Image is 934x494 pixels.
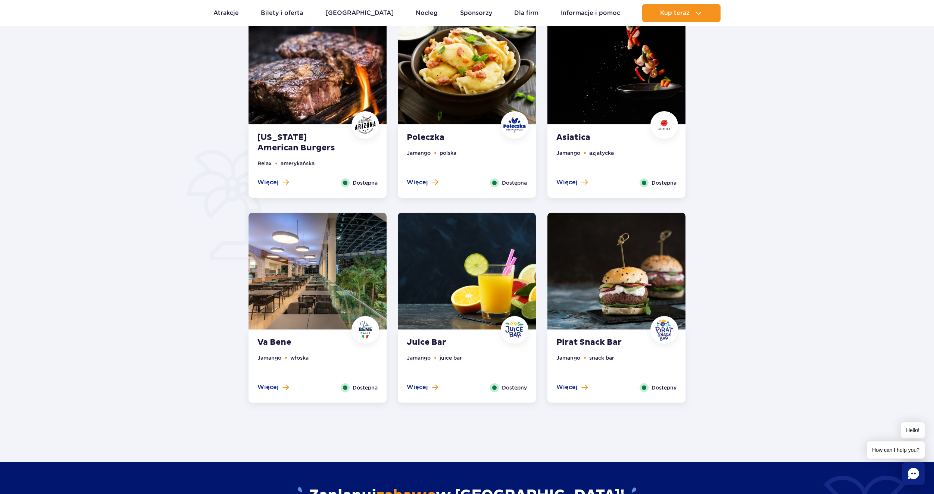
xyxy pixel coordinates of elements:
[556,132,647,143] strong: Asiatica
[556,178,588,187] button: Więcej
[407,178,438,187] button: Więcej
[257,178,289,187] button: Więcej
[556,337,647,348] strong: Pirat Snack Bar
[556,383,588,391] button: Więcej
[407,178,428,187] span: Więcej
[257,383,289,391] button: Więcej
[561,4,620,22] a: Informacje i pomoc
[503,114,526,136] img: Poleczka
[249,7,387,124] img: Arizona American Burgers
[589,149,614,157] li: azjatycka
[257,383,279,391] span: Więcej
[652,179,677,187] span: Dostępna
[440,354,462,362] li: juice bar
[407,132,497,143] strong: Poleczka
[653,116,675,133] img: Asiatica
[261,4,303,22] a: Bilety i oferta
[290,354,309,362] li: włoska
[556,354,580,362] li: Jamango
[281,159,315,168] li: amerykańska
[213,4,239,22] a: Atrakcje
[257,337,348,348] strong: Va Bene
[902,462,925,485] div: Chat
[503,319,526,341] img: Juice Bar
[556,383,578,391] span: Więcej
[660,10,690,16] span: Kup teraz
[867,441,925,459] span: How can I help you?
[547,213,685,329] img: Pirat Snack Bar
[249,213,387,329] img: Va Bene
[354,319,377,341] img: Va Bene
[514,4,538,22] a: Dla firm
[353,384,378,392] span: Dostępna
[416,4,438,22] a: Nocleg
[502,384,527,392] span: Dostępny
[398,7,536,124] img: Poleczka
[556,178,578,187] span: Więcej
[407,383,428,391] span: Więcej
[460,4,492,22] a: Sponsorzy
[407,149,431,157] li: Jamango
[589,354,614,362] li: snack bar
[653,319,675,341] img: Pirat Snack Bar
[642,4,721,22] button: Kup teraz
[407,354,431,362] li: Jamango
[652,384,677,392] span: Dostępny
[398,213,536,329] img: Juice Bar
[407,337,497,348] strong: Juice Bar
[325,4,394,22] a: [GEOGRAPHIC_DATA]
[354,114,377,136] img: Arizona American Burgers
[547,7,685,124] img: Asiatica
[407,383,438,391] button: Więcej
[257,159,272,168] li: Relax
[353,179,378,187] span: Dostępna
[257,354,281,362] li: Jamango
[556,149,580,157] li: Jamango
[901,422,925,438] span: Hello!
[440,149,456,157] li: polska
[257,178,279,187] span: Więcej
[257,132,348,153] strong: [US_STATE] American Burgers
[502,179,527,187] span: Dostępna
